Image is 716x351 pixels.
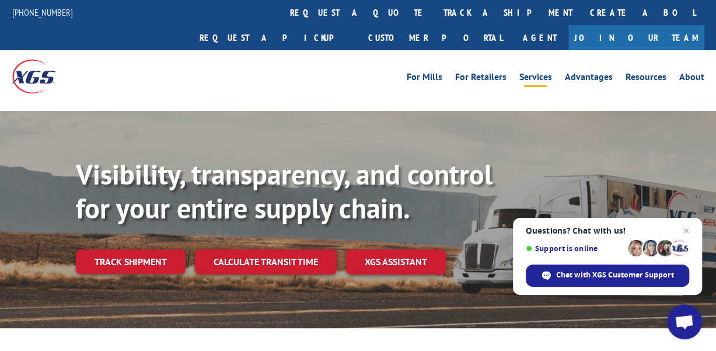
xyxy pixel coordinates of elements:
span: Questions? Chat with us! [526,226,689,235]
a: Advantages [565,72,613,85]
span: Chat with XGS Customer Support [526,265,689,287]
a: [PHONE_NUMBER] [12,6,73,18]
a: Join Our Team [568,25,704,50]
span: Chat with XGS Customer Support [556,270,674,280]
a: Request a pickup [191,25,359,50]
a: Track shipment [76,249,186,274]
a: Customer Portal [359,25,511,50]
b: Visibility, transparency, and control for your entire supply chain. [76,156,493,226]
span: Support is online [526,244,624,253]
a: About [679,72,704,85]
a: XGS ASSISTANT [346,249,446,274]
a: Agent [511,25,568,50]
a: Calculate transit time [195,249,337,274]
a: Services [519,72,552,85]
a: For Retailers [455,72,507,85]
a: For Mills [407,72,442,85]
a: Open chat [667,304,702,339]
a: Resources [626,72,666,85]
